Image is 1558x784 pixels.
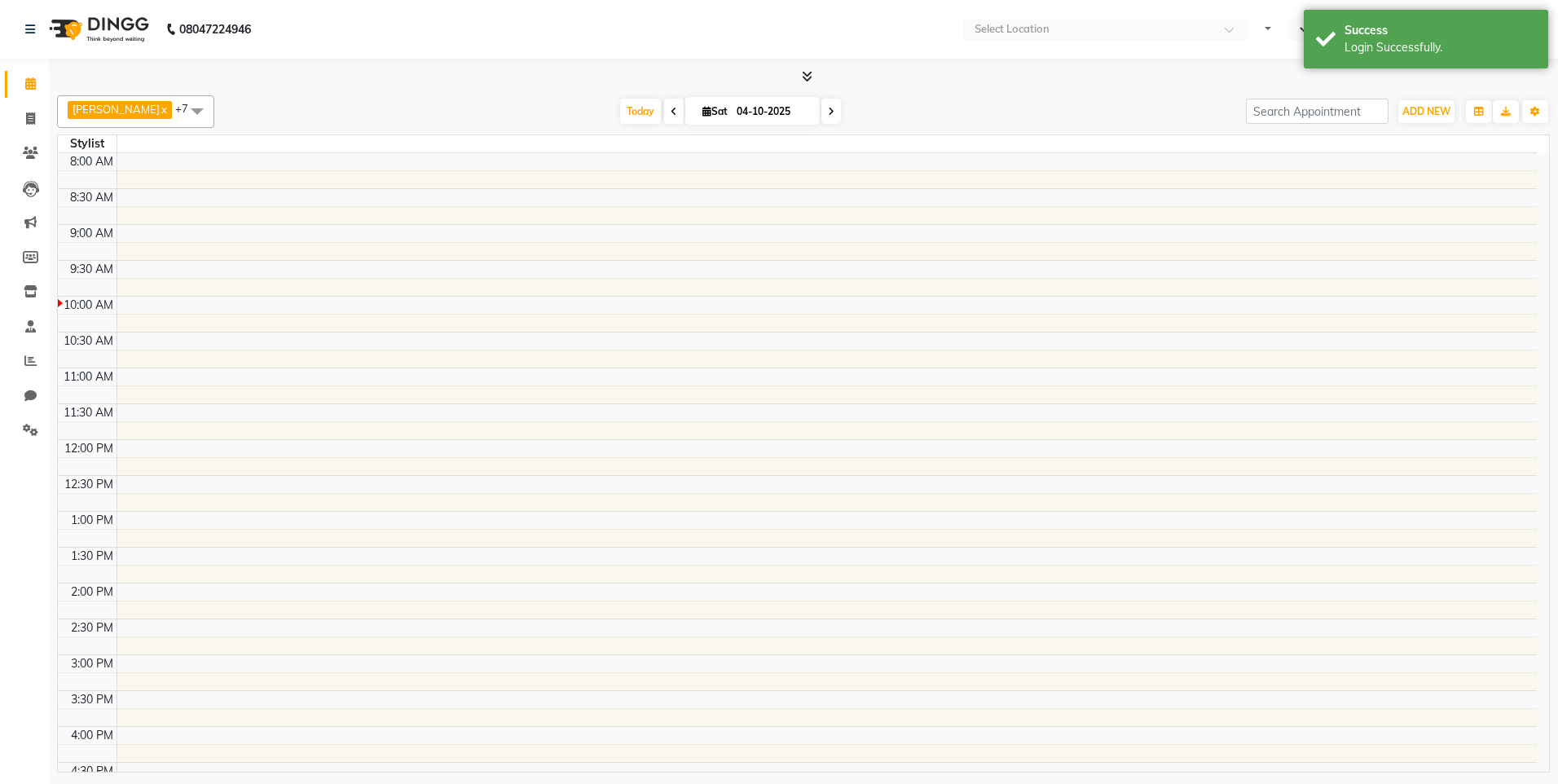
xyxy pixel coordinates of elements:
div: 12:00 PM [61,440,117,457]
div: Login Successfully. [1345,39,1536,56]
span: [PERSON_NAME] [73,103,160,116]
div: 1:30 PM [68,548,117,565]
button: ADD NEW [1398,100,1455,123]
div: 9:00 AM [67,225,117,242]
b: 08047224946 [179,7,251,52]
span: Today [620,99,661,124]
div: Stylist [58,135,117,152]
div: 8:00 AM [67,153,117,170]
a: x [160,103,167,116]
div: 9:30 AM [67,261,117,278]
div: 1:00 PM [68,512,117,529]
div: 2:00 PM [68,584,117,601]
img: logo [42,7,153,52]
div: Select Location [975,21,1050,37]
div: 11:00 AM [60,368,117,385]
div: 4:00 PM [68,727,117,744]
div: Success [1345,22,1536,39]
div: 3:30 PM [68,691,117,708]
div: 11:30 AM [60,404,117,421]
input: 2025-10-04 [732,99,813,124]
div: 12:30 PM [61,476,117,493]
div: 2:30 PM [68,619,117,636]
div: 4:30 PM [68,763,117,780]
span: ADD NEW [1402,105,1450,117]
div: 10:00 AM [60,297,117,314]
div: 8:30 AM [67,189,117,206]
div: 3:00 PM [68,655,117,672]
div: 10:30 AM [60,333,117,350]
span: Sat [698,105,732,117]
input: Search Appointment [1246,99,1389,124]
span: +7 [175,102,200,115]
